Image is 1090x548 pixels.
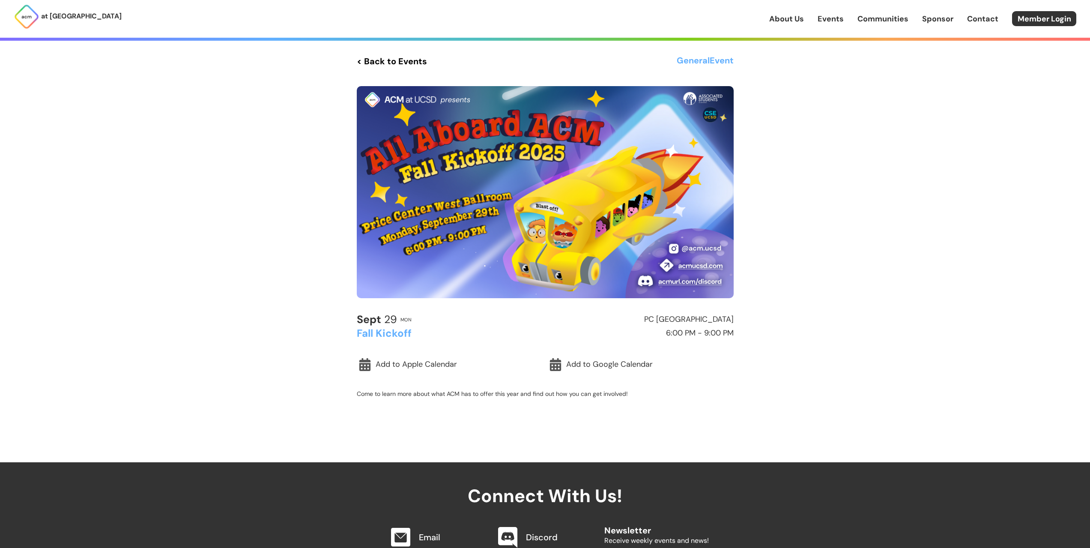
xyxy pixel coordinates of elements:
a: Contact [967,13,998,24]
p: at [GEOGRAPHIC_DATA] [41,11,122,22]
img: Email [391,528,410,547]
a: Events [818,13,844,24]
h2: Fall Kickoff [357,328,541,339]
a: < Back to Events [357,54,427,69]
a: Member Login [1012,11,1076,26]
a: Discord [526,532,558,543]
h3: General Event [677,54,734,69]
b: Sept [357,312,381,326]
img: ACM Logo [14,4,39,30]
a: Communities [857,13,908,24]
p: Come to learn more about what ACM has to offer this year and find out how you can get involved! [357,390,734,398]
a: at [GEOGRAPHIC_DATA] [14,4,122,30]
h2: PC [GEOGRAPHIC_DATA] [549,315,734,324]
img: Event Cover Photo [357,86,734,298]
h2: 6:00 PM - 9:00 PM [549,329,734,338]
a: Add to Google Calendar [547,355,734,374]
a: Email [419,532,440,543]
a: Sponsor [922,13,953,24]
h2: Connect With Us! [382,462,709,506]
a: About Us [769,13,804,24]
h2: Mon [400,317,412,322]
h2: 29 [357,314,397,326]
h2: Newsletter [604,517,709,535]
a: Add to Apple Calendar [357,355,543,374]
p: Receive weekly events and news! [604,535,709,546]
